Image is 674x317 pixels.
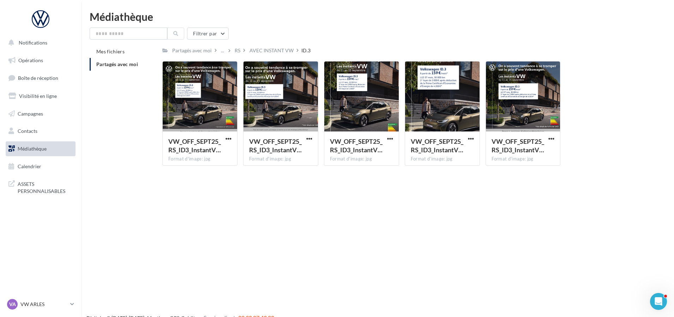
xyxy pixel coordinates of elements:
button: Notifications [4,35,74,50]
a: Campagnes [4,106,77,121]
span: Boîte de réception [18,75,58,81]
span: Opérations [18,57,43,63]
span: ASSETS PERSONNALISABLES [18,179,73,194]
a: Boîte de réception [4,70,77,86]
div: Format d'image: jpg [249,156,312,162]
a: Calendrier [4,159,77,174]
a: ASSETS PERSONNALISABLES [4,176,77,197]
span: VW_OFF_SEPT25_RS_ID3_InstantVW_CARRE [168,137,221,154]
span: VW_OFF_SEPT25_RS_ID3_InstantVW_STORY [411,137,463,154]
a: Contacts [4,124,77,139]
iframe: Intercom live chat [650,293,667,310]
span: VA [9,301,16,308]
span: VW_OFF_SEPT25_RS_ID3_InstantVW_INSTAGRAM [330,137,383,154]
div: ID.3 [301,47,311,54]
a: Visibilité en ligne [4,89,77,104]
span: Médiathèque [18,146,47,152]
div: AVEC INSTANT VW [249,47,294,54]
div: Format d'image: jpg [492,156,555,162]
span: Calendrier [18,163,41,169]
div: Format d'image: jpg [411,156,474,162]
span: Campagnes [18,110,43,116]
a: VA VW ARLES [6,298,76,311]
span: Contacts [18,128,37,134]
div: RS [235,47,240,54]
div: Médiathèque [90,11,666,22]
div: ... [219,46,225,55]
div: Format d'image: jpg [330,156,393,162]
span: VW_OFF_SEPT25_RS_ID3_InstantVW_GMB_720x720 [492,137,544,154]
span: VW_OFF_SEPT25_RS_ID3_InstantVW_GMB [249,137,302,154]
button: Filtrer par [187,28,229,40]
div: Partagés avec moi [172,47,212,54]
span: Mes fichiers [96,48,125,54]
span: Visibilité en ligne [19,93,57,99]
div: Format d'image: jpg [168,156,231,162]
a: Médiathèque [4,141,77,156]
span: Notifications [19,40,47,46]
p: VW ARLES [20,301,67,308]
span: Partagés avec moi [96,61,138,67]
a: Opérations [4,53,77,68]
